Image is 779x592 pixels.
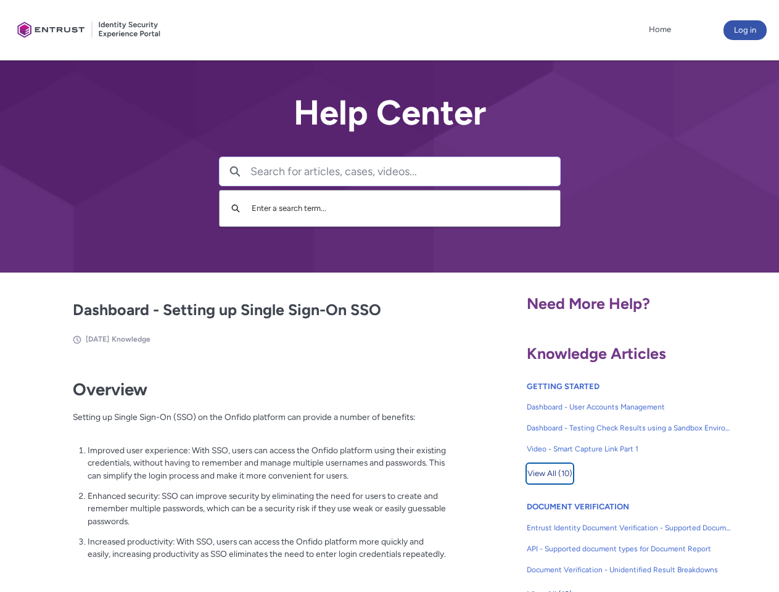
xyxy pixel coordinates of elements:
a: Dashboard - Testing Check Results using a Sandbox Environment [527,417,732,438]
a: DOCUMENT VERIFICATION [527,502,629,511]
a: Video - Smart Capture Link Part 1 [527,438,732,459]
li: Knowledge [112,334,150,345]
span: Video - Smart Capture Link Part 1 [527,443,732,454]
button: Search [226,197,245,220]
p: Increased productivity: With SSO, users can access the Onfido platform more quickly and easily, i... [88,535,447,561]
a: Home [646,20,674,39]
strong: Overview [73,379,147,400]
input: Search for articles, cases, videos... [250,157,560,186]
a: Entrust Identity Document Verification - Supported Document type and size [527,517,732,538]
h2: Help Center [219,94,561,132]
span: Knowledge Articles [527,344,666,363]
a: Document Verification - Unidentified Result Breakdowns [527,559,732,580]
span: [DATE] [86,335,109,343]
h2: Dashboard - Setting up Single Sign-On SSO [73,298,447,322]
button: Log in [723,20,767,40]
span: Enter a search term... [252,203,326,213]
span: Need More Help? [527,294,650,313]
button: View All (10) [527,464,573,483]
a: Dashboard - User Accounts Management [527,397,732,417]
span: View All (10) [527,464,572,483]
a: GETTING STARTED [527,382,600,391]
p: Setting up Single Sign-On (SSO) on the Onfido platform can provide a number of benefits: [73,411,447,436]
span: Dashboard - User Accounts Management [527,401,732,413]
p: Improved user experience: With SSO, users can access the Onfido platform using their existing cre... [88,444,447,482]
p: Enhanced security: SSO can improve security by eliminating the need for users to create and remem... [88,490,447,528]
span: Dashboard - Testing Check Results using a Sandbox Environment [527,422,732,434]
span: Entrust Identity Document Verification - Supported Document type and size [527,522,732,533]
span: API - Supported document types for Document Report [527,543,732,554]
span: Document Verification - Unidentified Result Breakdowns [527,564,732,575]
button: Search [220,157,250,186]
a: API - Supported document types for Document Report [527,538,732,559]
